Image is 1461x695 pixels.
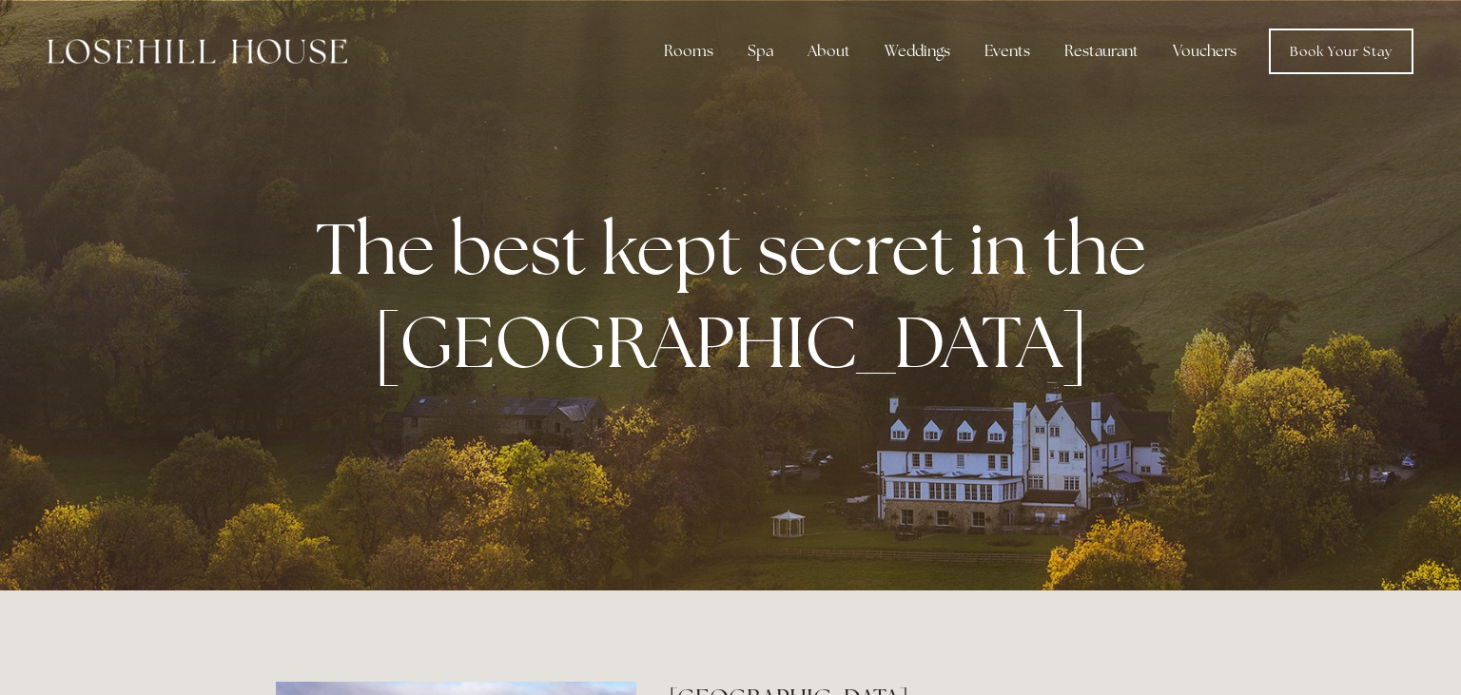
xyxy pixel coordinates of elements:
div: Events [969,32,1045,70]
a: Vouchers [1158,32,1252,70]
div: Rooms [649,32,729,70]
strong: The best kept secret in the [GEOGRAPHIC_DATA] [316,202,1161,388]
div: Restaurant [1049,32,1154,70]
div: Spa [732,32,789,70]
a: Book Your Stay [1269,29,1413,74]
div: Weddings [869,32,965,70]
img: Losehill House [48,39,347,64]
div: About [792,32,866,70]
